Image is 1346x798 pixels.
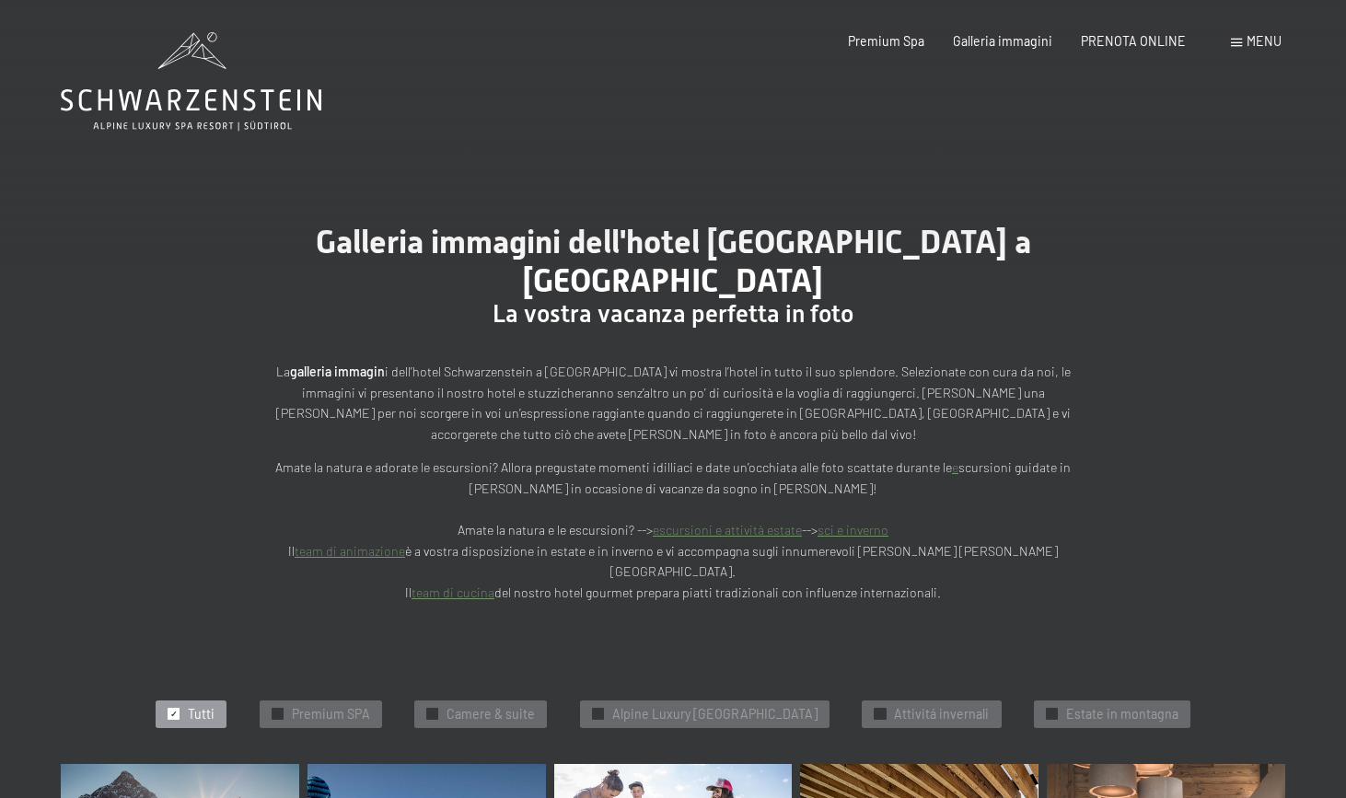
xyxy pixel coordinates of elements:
[1048,709,1055,720] span: ✓
[953,33,1052,49] a: Galleria immagini
[292,705,370,723] span: Premium SPA
[295,543,405,559] a: team di animazione
[316,223,1031,299] span: Galleria immagini dell'hotel [GEOGRAPHIC_DATA] a [GEOGRAPHIC_DATA]
[447,705,535,723] span: Camere & suite
[493,300,853,328] span: La vostra vacanza perfetta in foto
[188,705,215,723] span: Tutti
[1081,33,1186,49] a: PRENOTA ONLINE
[952,459,958,475] a: e
[170,709,178,720] span: ✓
[848,33,924,49] a: Premium Spa
[876,709,884,720] span: ✓
[273,709,281,720] span: ✓
[429,709,436,720] span: ✓
[894,705,989,723] span: Attivitá invernali
[1247,33,1282,49] span: Menu
[290,364,385,379] strong: galleria immagin
[268,457,1078,603] p: Amate la natura e adorate le escursioni? Allora pregustate momenti idilliaci e date un’occhiata a...
[1066,705,1178,723] span: Estate in montagna
[612,705,818,723] span: Alpine Luxury [GEOGRAPHIC_DATA]
[412,584,494,600] a: team di cucina
[268,362,1078,445] p: La i dell’hotel Schwarzenstein a [GEOGRAPHIC_DATA] vi mostra l’hotel in tutto il suo splendore. S...
[594,709,601,720] span: ✓
[818,522,888,538] a: sci e inverno
[653,522,802,538] a: escursioni e attività estate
